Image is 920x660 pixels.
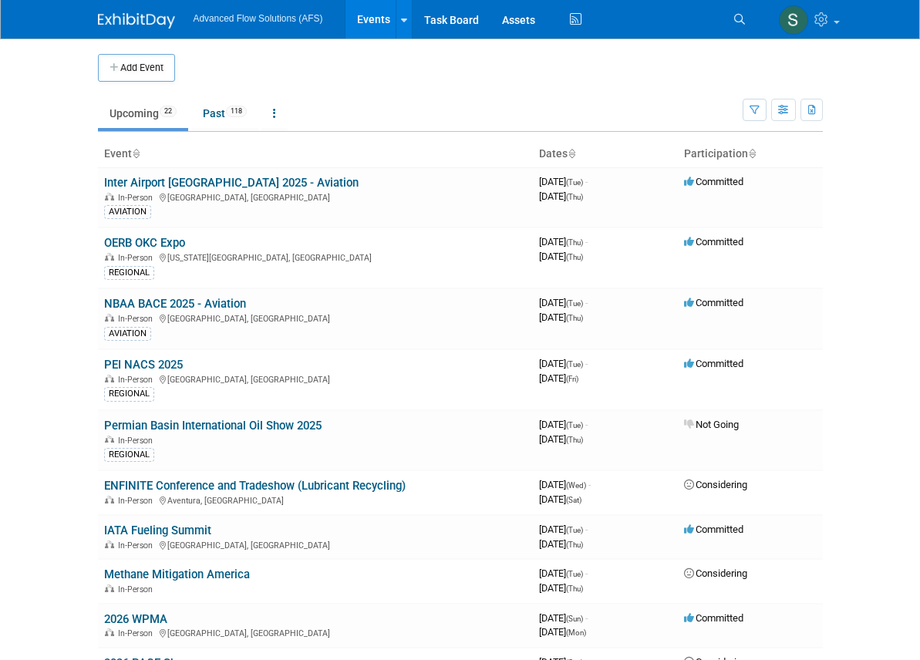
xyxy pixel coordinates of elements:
span: (Thu) [566,193,583,201]
span: [DATE] [539,479,591,490]
span: - [585,358,588,369]
span: - [585,236,588,247]
span: In-Person [118,540,157,551]
span: [DATE] [539,524,588,535]
a: Inter Airport [GEOGRAPHIC_DATA] 2025 - Aviation [104,176,359,190]
img: ExhibitDay [98,13,175,29]
span: (Sun) [566,615,583,623]
a: Sort by Start Date [568,147,575,160]
span: Committed [684,176,743,187]
img: In-Person Event [105,193,114,200]
div: [US_STATE][GEOGRAPHIC_DATA], [GEOGRAPHIC_DATA] [104,251,527,263]
span: - [588,479,591,490]
img: Steve McAnally [779,5,808,35]
span: In-Person [118,375,157,385]
div: AVIATION [104,327,151,341]
a: Sort by Participation Type [748,147,756,160]
span: (Tue) [566,570,583,578]
span: (Thu) [566,253,583,261]
span: 22 [160,106,177,117]
span: (Mon) [566,628,586,637]
span: [DATE] [539,419,588,430]
th: Dates [533,141,678,167]
img: In-Person Event [105,375,114,382]
a: OERB OKC Expo [104,236,185,250]
img: In-Person Event [105,314,114,322]
span: [DATE] [539,311,583,323]
span: [DATE] [539,582,583,594]
span: (Thu) [566,436,583,444]
span: [DATE] [539,626,586,638]
span: [DATE] [539,176,588,187]
span: Committed [684,236,743,247]
span: (Wed) [566,481,586,490]
a: Permian Basin International Oil Show 2025 [104,419,322,433]
img: In-Person Event [105,496,114,503]
span: - [585,176,588,187]
div: [GEOGRAPHIC_DATA], [GEOGRAPHIC_DATA] [104,538,527,551]
a: Upcoming22 [98,99,188,128]
a: Past118 [191,99,258,128]
span: Committed [684,297,743,308]
span: [DATE] [539,251,583,262]
span: Advanced Flow Solutions (AFS) [194,13,323,24]
span: In-Person [118,314,157,324]
span: (Tue) [566,360,583,369]
span: [DATE] [539,297,588,308]
span: (Thu) [566,540,583,549]
span: [DATE] [539,372,578,384]
a: Methane Mitigation America [104,567,250,581]
div: [GEOGRAPHIC_DATA], [GEOGRAPHIC_DATA] [104,311,527,324]
span: (Tue) [566,421,583,429]
button: Add Event [98,54,175,82]
th: Participation [678,141,823,167]
span: - [585,419,588,430]
span: [DATE] [539,433,583,445]
span: Considering [684,479,747,490]
div: [GEOGRAPHIC_DATA], [GEOGRAPHIC_DATA] [104,626,527,638]
div: REGIONAL [104,266,154,280]
span: In-Person [118,628,157,638]
a: Sort by Event Name [132,147,140,160]
img: In-Person Event [105,436,114,443]
a: IATA Fueling Summit [104,524,211,537]
th: Event [98,141,533,167]
span: [DATE] [539,493,581,505]
span: Considering [684,567,747,579]
span: [DATE] [539,358,588,369]
img: In-Person Event [105,584,114,592]
div: REGIONAL [104,448,154,462]
span: (Tue) [566,299,583,308]
span: In-Person [118,496,157,506]
span: (Thu) [566,238,583,247]
span: [DATE] [539,190,583,202]
div: [GEOGRAPHIC_DATA], [GEOGRAPHIC_DATA] [104,372,527,385]
img: In-Person Event [105,628,114,636]
a: 2026 WPMA [104,612,167,626]
span: (Fri) [566,375,578,383]
span: In-Person [118,436,157,446]
div: REGIONAL [104,387,154,401]
span: [DATE] [539,612,588,624]
span: (Sat) [566,496,581,504]
span: In-Person [118,584,157,594]
a: ENFINITE Conference and Tradeshow (Lubricant Recycling) [104,479,406,493]
span: Committed [684,612,743,624]
span: Not Going [684,419,739,430]
div: Aventura, [GEOGRAPHIC_DATA] [104,493,527,506]
span: [DATE] [539,567,588,579]
span: Committed [684,524,743,535]
span: - [585,567,588,579]
span: (Tue) [566,526,583,534]
span: In-Person [118,193,157,203]
img: In-Person Event [105,540,114,548]
div: [GEOGRAPHIC_DATA], [GEOGRAPHIC_DATA] [104,190,527,203]
span: - [585,297,588,308]
a: NBAA BACE 2025 - Aviation [104,297,246,311]
span: 118 [226,106,247,117]
span: - [585,612,588,624]
a: PEI NACS 2025 [104,358,183,372]
img: In-Person Event [105,253,114,261]
span: - [585,524,588,535]
span: (Thu) [566,584,583,593]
